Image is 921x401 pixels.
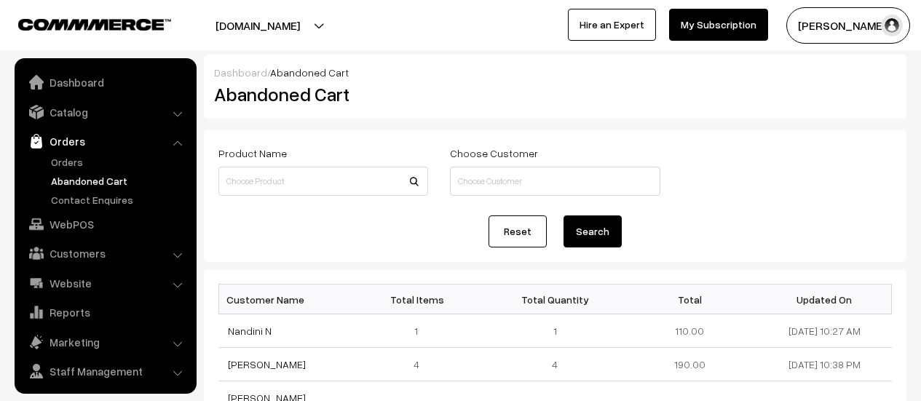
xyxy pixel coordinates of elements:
[18,270,191,296] a: Website
[564,215,622,247] button: Search
[18,299,191,325] a: Reports
[757,348,892,381] td: [DATE] 10:38 PM
[353,314,488,348] td: 1
[757,314,892,348] td: [DATE] 10:27 AM
[18,240,191,266] a: Customers
[18,99,191,125] a: Catalog
[757,285,892,314] th: Updated On
[18,211,191,237] a: WebPOS
[47,173,191,188] a: Abandoned Cart
[165,7,351,44] button: [DOMAIN_NAME]
[450,146,538,161] label: Choose Customer
[214,65,896,80] div: /
[18,15,146,32] a: COMMMERCE
[18,69,191,95] a: Dashboard
[219,285,354,314] th: Customer Name
[622,348,757,381] td: 190.00
[270,66,349,79] span: Abandoned Cart
[47,154,191,170] a: Orders
[214,83,427,106] h2: Abandoned Cart
[218,167,428,196] input: Choose Product
[18,329,191,355] a: Marketing
[622,285,757,314] th: Total
[489,215,547,247] a: Reset
[881,15,903,36] img: user
[786,7,910,44] button: [PERSON_NAME]
[669,9,768,41] a: My Subscription
[353,348,488,381] td: 4
[218,146,287,161] label: Product Name
[488,314,622,348] td: 1
[488,348,622,381] td: 4
[228,325,272,337] a: Nandini N
[18,358,191,384] a: Staff Management
[228,358,306,370] a: [PERSON_NAME]
[18,128,191,154] a: Orders
[450,167,660,196] input: Choose Customer
[568,9,656,41] a: Hire an Expert
[214,66,267,79] a: Dashboard
[488,285,622,314] th: Total Quantity
[47,192,191,207] a: Contact Enquires
[353,285,488,314] th: Total Items
[622,314,757,348] td: 110.00
[18,19,171,30] img: COMMMERCE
